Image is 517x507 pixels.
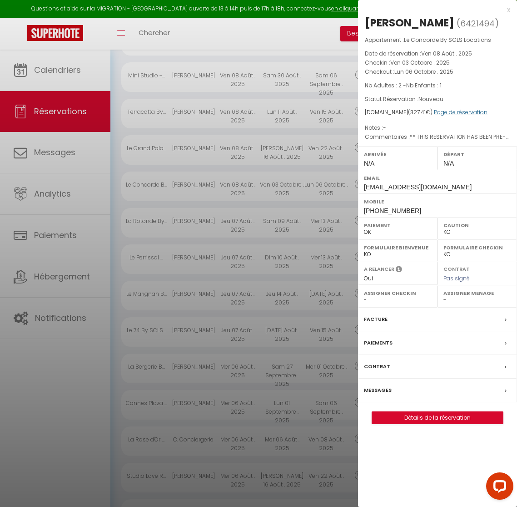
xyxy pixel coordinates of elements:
label: Assigner Menage [443,289,511,298]
span: N/A [443,160,454,167]
label: Paiements [364,338,393,348]
a: Page de réservation [434,108,487,116]
i: Sélectionner OUI si vous souhaiter envoyer les séquences de messages post-checkout [396,265,402,275]
a: Détails de la réservation [372,412,503,424]
label: Contrat [364,362,390,371]
label: Caution [443,221,511,230]
label: Formulaire Bienvenue [364,243,432,252]
span: Nouveau [418,95,443,103]
p: Commentaires : [365,132,510,142]
label: Messages [364,385,392,395]
span: Pas signé [443,274,470,282]
span: Ven 08 Août . 2025 [421,50,472,57]
label: Contrat [443,265,470,271]
label: A relancer [364,265,394,273]
p: Statut Réservation : [365,95,510,104]
div: [DOMAIN_NAME] [365,108,510,117]
p: Checkout : [365,67,510,76]
label: Mobile [364,197,511,206]
label: Paiement [364,221,432,230]
p: Date de réservation : [365,49,510,58]
span: Ven 03 Octobre . 2025 [390,59,450,66]
label: Formulaire Checkin [443,243,511,252]
label: Facture [364,314,388,324]
span: ( ) [457,17,499,30]
label: Départ [443,150,511,159]
p: Notes : [365,123,510,132]
span: Nb Enfants : 1 [406,81,442,89]
p: Appartement : [365,35,510,45]
span: Lun 06 Octobre . 2025 [394,68,453,76]
span: [EMAIL_ADDRESS][DOMAIN_NAME] [364,183,472,191]
span: - [383,124,386,132]
span: Le Concorde By SCLS Locations [404,36,491,44]
label: Arrivée [364,150,432,159]
div: x [358,5,510,15]
span: Nb Adultes : 2 - [365,81,442,89]
div: [PERSON_NAME] [365,15,454,30]
label: Email [364,173,511,183]
span: ( €) [408,108,432,116]
p: Checkin : [365,58,510,67]
button: Détails de la réservation [372,411,503,424]
span: [PHONE_NUMBER] [364,207,421,214]
span: N/A [364,160,374,167]
span: 6421494 [460,18,495,29]
iframe: LiveChat chat widget [479,469,517,507]
label: Assigner Checkin [364,289,432,298]
span: 327.41 [410,108,426,116]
